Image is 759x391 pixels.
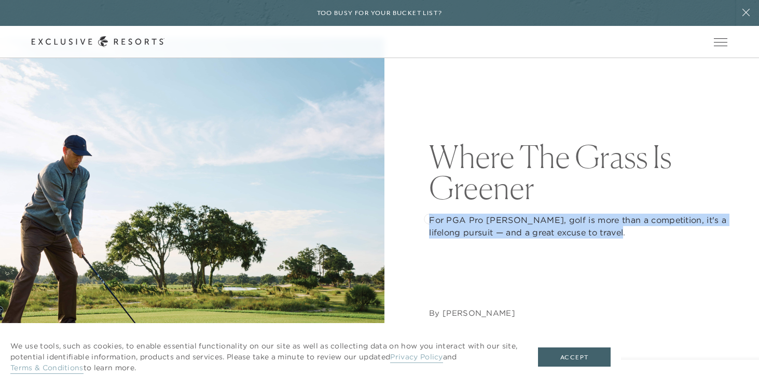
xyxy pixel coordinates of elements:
[10,341,517,373] p: We use tools, such as cookies, to enable essential functionality on our site as well as collectin...
[390,352,443,363] a: Privacy Policy
[317,8,443,18] h6: Too busy for your bucket list?
[714,38,727,46] button: Open navigation
[10,363,84,374] a: Terms & Conditions
[429,141,727,203] h1: Where The Grass Is Greener
[429,308,515,318] address: By [PERSON_NAME]
[538,347,611,367] button: Accept
[429,214,727,239] p: For PGA Pro [PERSON_NAME], golf is more than a competition, it's a lifelong pursuit — and a great...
